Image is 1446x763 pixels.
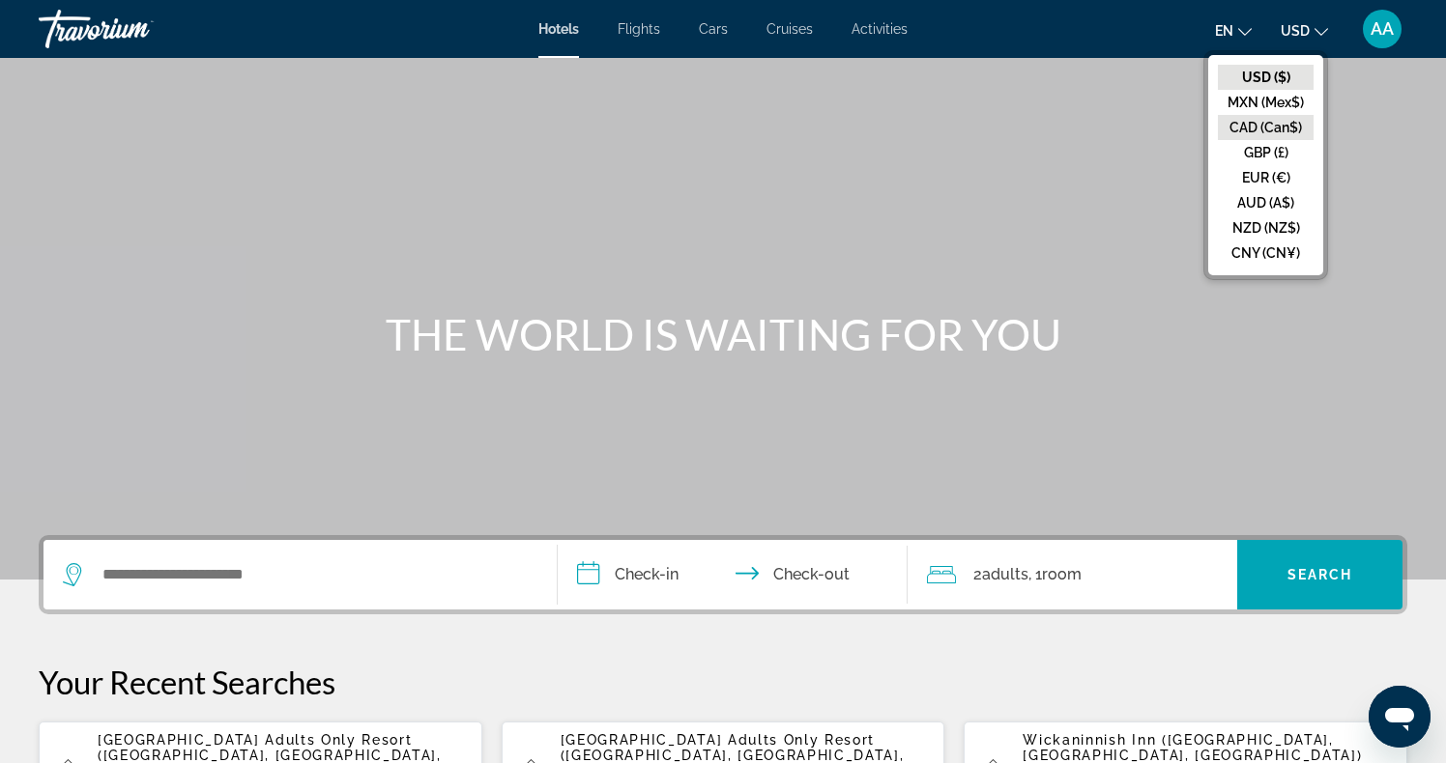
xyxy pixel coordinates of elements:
[618,21,660,37] a: Flights
[1215,23,1233,39] span: en
[1218,90,1314,115] button: MXN (Mex$)
[1218,165,1314,190] button: EUR (€)
[1042,565,1082,583] span: Room
[1023,732,1362,763] span: Wickaninnish Inn ([GEOGRAPHIC_DATA], [GEOGRAPHIC_DATA], [GEOGRAPHIC_DATA])
[908,540,1238,609] button: Travelers: 2 adults, 0 children
[1369,686,1431,748] iframe: Button to launch messaging window
[1218,115,1314,140] button: CAD (Can$)
[1357,9,1407,49] button: User Menu
[558,540,908,609] button: Check in and out dates
[1215,16,1252,44] button: Change language
[852,21,908,37] a: Activities
[39,663,1407,701] p: Your Recent Searches
[1218,240,1314,266] button: CNY (CN¥)
[1218,190,1314,215] button: AUD (A$)
[39,4,232,54] a: Travorium
[766,21,813,37] a: Cruises
[43,540,1403,609] div: Search widget
[1281,16,1328,44] button: Change currency
[361,309,1085,359] h1: THE WORLD IS WAITING FOR YOU
[1218,215,1314,240] button: NZD (NZ$)
[1218,65,1314,90] button: USD ($)
[1237,540,1403,609] button: Search
[982,565,1028,583] span: Adults
[538,21,579,37] a: Hotels
[1218,140,1314,165] button: GBP (£)
[1371,19,1394,39] span: AA
[699,21,728,37] a: Cars
[1281,23,1310,39] span: USD
[1028,561,1082,588] span: , 1
[973,561,1028,588] span: 2
[1287,567,1353,582] span: Search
